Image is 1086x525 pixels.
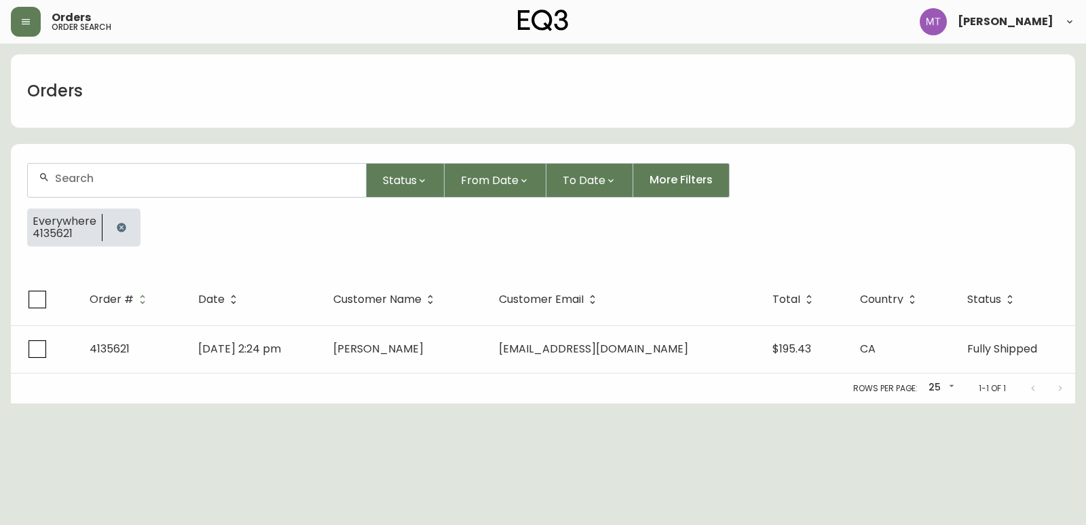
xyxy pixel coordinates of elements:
[52,12,91,23] span: Orders
[650,173,713,187] span: More Filters
[33,228,96,240] span: 4135621
[27,79,83,103] h1: Orders
[499,295,584,304] span: Customer Email
[967,295,1001,304] span: Status
[860,295,903,304] span: Country
[383,172,417,189] span: Status
[967,341,1037,357] span: Fully Shipped
[499,341,688,357] span: [EMAIL_ADDRESS][DOMAIN_NAME]
[967,293,1019,306] span: Status
[499,293,601,306] span: Customer Email
[979,382,1006,395] p: 1-1 of 1
[958,16,1053,27] span: [PERSON_NAME]
[860,341,876,357] span: CA
[333,295,422,304] span: Customer Name
[853,382,918,395] p: Rows per page:
[860,293,921,306] span: Country
[461,172,519,189] span: From Date
[445,163,546,198] button: From Date
[198,295,225,304] span: Date
[198,341,281,357] span: [DATE] 2:24 pm
[90,295,134,304] span: Order #
[333,341,424,357] span: [PERSON_NAME]
[55,172,355,185] input: Search
[633,163,730,198] button: More Filters
[772,341,811,357] span: $195.43
[90,293,151,306] span: Order #
[367,163,445,198] button: Status
[546,163,633,198] button: To Date
[198,293,242,306] span: Date
[772,295,800,304] span: Total
[518,10,568,31] img: logo
[90,341,130,357] span: 4135621
[33,215,96,228] span: Everywhere
[920,8,947,35] img: 397d82b7ede99da91c28605cdd79fceb
[563,172,605,189] span: To Date
[52,23,111,31] h5: order search
[923,377,957,399] div: 25
[772,293,818,306] span: Total
[333,293,439,306] span: Customer Name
